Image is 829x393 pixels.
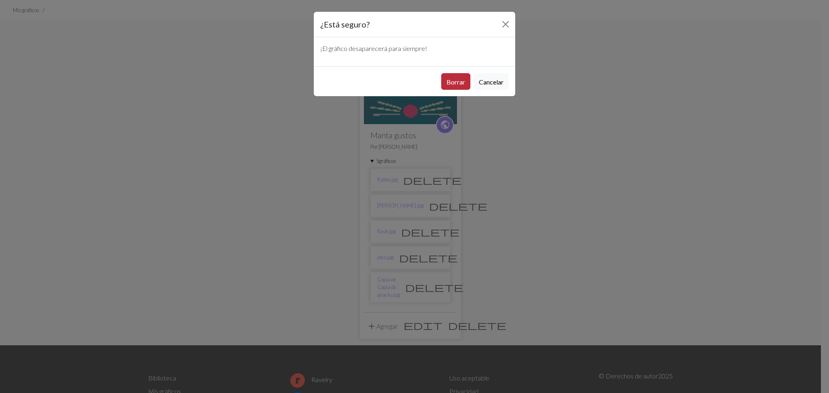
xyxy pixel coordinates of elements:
font: Borrar [446,78,465,86]
button: Cancelar [474,73,509,90]
font: ¡El gráfico desaparecerá para siempre! [320,44,427,52]
font: ¿Está seguro? [320,19,370,29]
font: Cancelar [479,78,504,86]
button: Borrar [441,73,470,90]
button: Cerca [499,18,512,31]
